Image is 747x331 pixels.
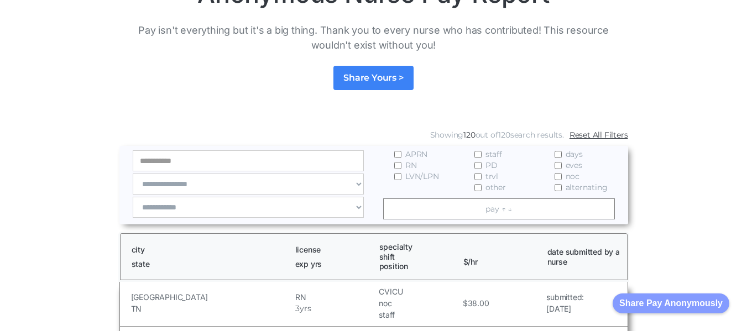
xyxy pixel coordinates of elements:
input: alternating [555,184,562,191]
span: staff [485,149,502,160]
input: APRN [394,151,401,158]
input: other [474,184,482,191]
span: APRN [405,149,427,160]
h5: [GEOGRAPHIC_DATA] [131,291,293,303]
input: RN [394,162,401,169]
span: 120 [463,130,475,140]
span: eves [566,160,582,171]
input: eves [555,162,562,169]
input: PD [474,162,482,169]
a: pay ↑ ↓ [383,198,615,219]
h1: specialty [379,242,453,252]
h1: state [132,259,285,269]
button: Share Pay Anonymously [613,293,729,313]
span: RN [405,160,417,171]
span: alternating [566,182,608,193]
span: LVN/LPN [405,171,439,182]
h5: submitted: [546,291,584,303]
p: Pay isn't everything but it's a big thing. Thank you to every nurse who has contributed! This res... [119,23,628,52]
input: trvl [474,173,482,180]
a: Reset All Filters [570,129,628,140]
h5: 38.00 [468,297,489,309]
h5: 3 [295,303,300,314]
h5: noc [379,297,459,309]
h5: yrs [300,303,311,314]
span: days [566,149,583,160]
h1: exp yrs [295,259,369,269]
span: noc [566,171,579,182]
div: Showing out of search results. [430,129,564,140]
span: other [485,182,506,193]
h5: staff [379,309,459,321]
input: noc [555,173,562,180]
h1: $/hr [463,247,537,266]
span: trvl [485,171,498,182]
span: PD [485,160,498,171]
h1: city [132,245,285,255]
input: days [555,151,562,158]
span: 120 [498,130,510,140]
h5: TN [131,303,293,314]
h5: [DATE] [546,303,584,314]
h1: date submitted by a nurse [547,247,621,266]
h5: $ [463,297,468,309]
h5: RN [295,291,376,303]
a: submitted:[DATE] [546,291,584,314]
h5: CVICU [379,286,459,297]
a: Share Yours > [333,66,413,90]
input: staff [474,151,482,158]
h1: license [295,245,369,255]
h1: position [379,261,453,271]
input: LVN/LPN [394,173,401,180]
form: Email Form [119,127,628,224]
h1: shift [379,252,453,262]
